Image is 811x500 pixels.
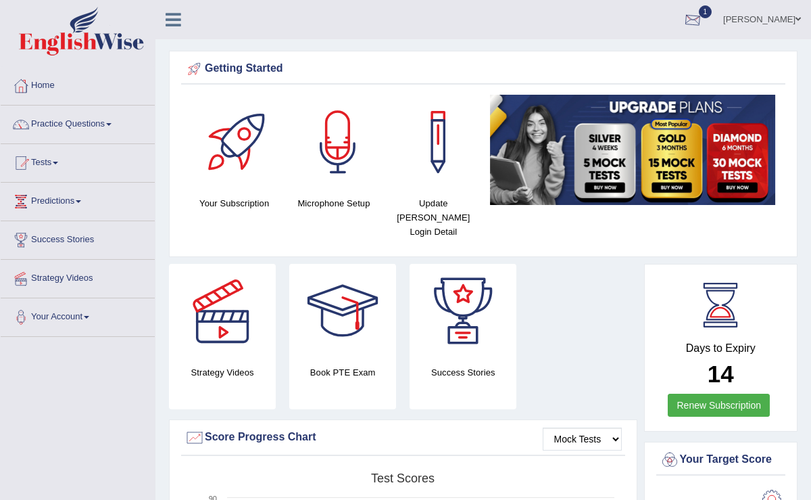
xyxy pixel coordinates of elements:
[1,183,155,217] a: Predictions
[185,428,622,448] div: Score Progress Chart
[291,196,376,210] h4: Microphone Setup
[371,472,435,485] tspan: Test scores
[1,67,155,101] a: Home
[289,365,396,380] h4: Book PTE Exam
[169,365,276,380] h4: Strategy Videos
[1,106,155,139] a: Practice Questions
[660,342,783,355] h4: Days to Expiry
[410,365,516,380] h4: Success Stories
[185,59,782,79] div: Getting Started
[1,221,155,255] a: Success Stories
[391,196,476,239] h4: Update [PERSON_NAME] Login Detail
[1,298,155,332] a: Your Account
[660,450,783,470] div: Your Target Score
[490,95,775,205] img: small5.jpg
[708,361,734,387] b: 14
[699,5,712,18] span: 1
[1,260,155,294] a: Strategy Videos
[191,196,277,210] h4: Your Subscription
[668,394,770,417] a: Renew Subscription
[1,144,155,178] a: Tests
